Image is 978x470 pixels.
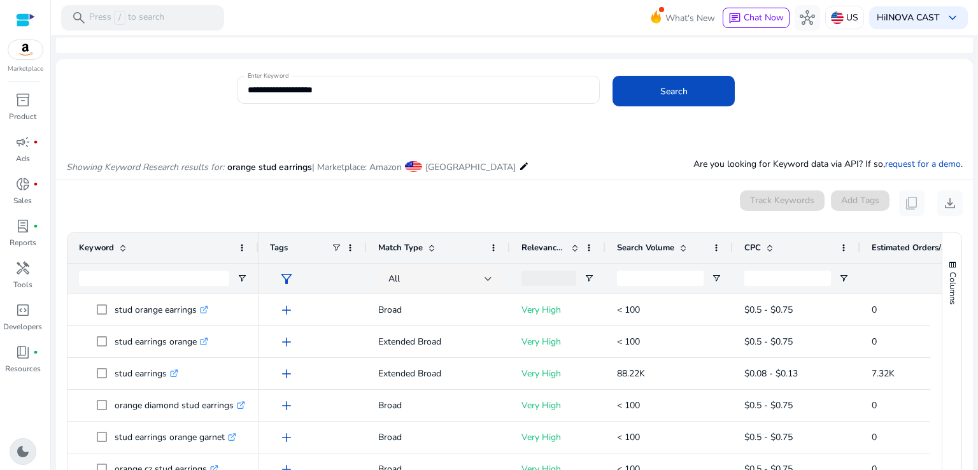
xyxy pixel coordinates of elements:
p: Broad [378,424,499,450]
span: campaign [15,134,31,150]
span: chat [728,12,741,25]
p: Broad [378,297,499,323]
p: Are you looking for Keyword data via API? If so, . [693,157,963,171]
span: Search Volume [617,242,674,253]
span: dark_mode [15,444,31,459]
span: < 100 [617,336,640,348]
span: hub [800,10,815,25]
p: Hi [877,13,940,22]
button: Search [613,76,735,106]
span: donut_small [15,176,31,192]
span: 7.32K [872,367,895,380]
p: Press to search [89,11,164,25]
span: keyboard_arrow_down [945,10,960,25]
button: download [937,190,963,216]
p: Sales [13,195,32,206]
p: Reports [10,237,36,248]
p: Tools [13,279,32,290]
span: Chat Now [744,11,784,24]
span: 0 [872,431,877,443]
p: Marketplace [8,64,43,74]
span: fiber_manual_record [33,182,38,187]
p: Developers [3,321,42,332]
span: handyman [15,260,31,276]
mat-icon: edit [519,159,529,174]
span: download [942,196,958,211]
button: Open Filter Menu [711,273,721,283]
button: Open Filter Menu [237,273,247,283]
span: Match Type [378,242,423,253]
span: What's New [665,7,715,29]
span: 0 [872,304,877,316]
span: $0.5 - $0.75 [744,336,793,348]
button: Open Filter Menu [584,273,594,283]
span: All [388,273,400,285]
p: stud earrings orange garnet [115,424,236,450]
span: book_4 [15,345,31,360]
p: Very High [521,297,594,323]
span: filter_alt [279,271,294,287]
span: CPC [744,242,761,253]
input: CPC Filter Input [744,271,831,286]
span: 0 [872,399,877,411]
p: US [846,6,858,29]
span: 88.22K [617,367,645,380]
p: stud earrings [115,360,178,387]
p: orange diamond stud earrings [115,392,245,418]
span: code_blocks [15,303,31,318]
span: $0.5 - $0.75 [744,431,793,443]
p: stud earrings orange [115,329,208,355]
p: Very High [521,329,594,355]
p: Very High [521,392,594,418]
span: add [279,398,294,413]
span: Keyword [79,242,114,253]
span: add [279,366,294,381]
span: add [279,430,294,445]
span: fiber_manual_record [33,350,38,355]
span: lab_profile [15,218,31,234]
span: | Marketplace: Amazon [312,161,402,173]
span: add [279,334,294,350]
input: Search Volume Filter Input [617,271,704,286]
span: inventory_2 [15,92,31,108]
input: Keyword Filter Input [79,271,229,286]
p: Ads [16,153,30,164]
span: $0.5 - $0.75 [744,304,793,316]
button: hub [795,5,820,31]
p: Resources [5,363,41,374]
i: Showing Keyword Research results for: [66,161,224,173]
span: 0 [872,336,877,348]
p: Very High [521,360,594,387]
span: Estimated Orders/Month [872,242,948,253]
p: Product [9,111,36,122]
span: Relevance Score [521,242,566,253]
button: Open Filter Menu [839,273,849,283]
span: < 100 [617,431,640,443]
span: Columns [947,272,958,304]
a: request for a demo [885,158,961,170]
img: us.svg [831,11,844,24]
span: fiber_manual_record [33,224,38,229]
span: $0.08 - $0.13 [744,367,798,380]
button: chatChat Now [723,8,790,28]
span: < 100 [617,399,640,411]
span: < 100 [617,304,640,316]
mat-label: Enter Keyword [248,71,288,80]
span: search [71,10,87,25]
span: orange stud earrings [227,161,312,173]
p: Extended Broad [378,329,499,355]
span: $0.5 - $0.75 [744,399,793,411]
p: stud orange earrings [115,297,208,323]
img: amazon.svg [8,40,43,59]
span: / [114,11,125,25]
span: Tags [270,242,288,253]
b: INOVA CAST [886,11,940,24]
p: Extended Broad [378,360,499,387]
span: [GEOGRAPHIC_DATA] [425,161,516,173]
span: Search [660,85,688,98]
p: Broad [378,392,499,418]
span: add [279,303,294,318]
span: fiber_manual_record [33,139,38,145]
p: Very High [521,424,594,450]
